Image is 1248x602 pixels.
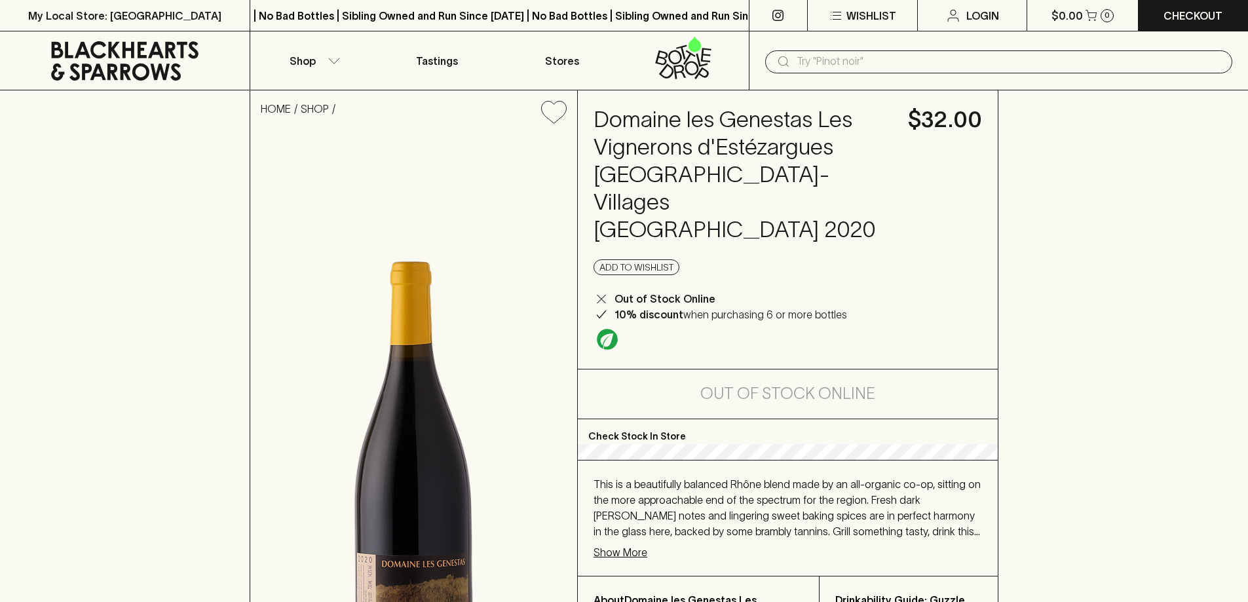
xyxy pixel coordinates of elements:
p: 0 [1105,12,1110,19]
button: Shop [250,31,375,90]
p: Tastings [416,53,458,69]
a: HOME [261,103,291,115]
button: Add to wishlist [536,96,572,129]
a: Stores [500,31,624,90]
p: Out of Stock Online [615,291,715,307]
p: when purchasing 6 or more bottles [615,307,847,322]
b: 10% discount [615,309,683,320]
p: $0.00 [1051,8,1083,24]
p: Shop [290,53,316,69]
a: SHOP [301,103,329,115]
p: Show More [594,544,647,560]
p: Wishlist [846,8,896,24]
span: This is a beautifully balanced Rhône blend made by an all-organic co-op, sitting on the more appr... [594,478,981,553]
p: My Local Store: [GEOGRAPHIC_DATA] [28,8,221,24]
p: Stores [545,53,579,69]
p: Checkout [1163,8,1222,24]
h4: $32.00 [908,106,982,134]
a: Organic [594,326,621,353]
h5: Out of Stock Online [700,383,875,404]
h4: Domaine les Genestas Les Vignerons d'Estézargues [GEOGRAPHIC_DATA]-Villages [GEOGRAPHIC_DATA] 2020 [594,106,892,244]
input: Try "Pinot noir" [797,51,1222,72]
img: Organic [597,329,618,350]
button: Add to wishlist [594,259,679,275]
a: Tastings [375,31,499,90]
p: Check Stock In Store [578,419,998,444]
p: Login [966,8,999,24]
